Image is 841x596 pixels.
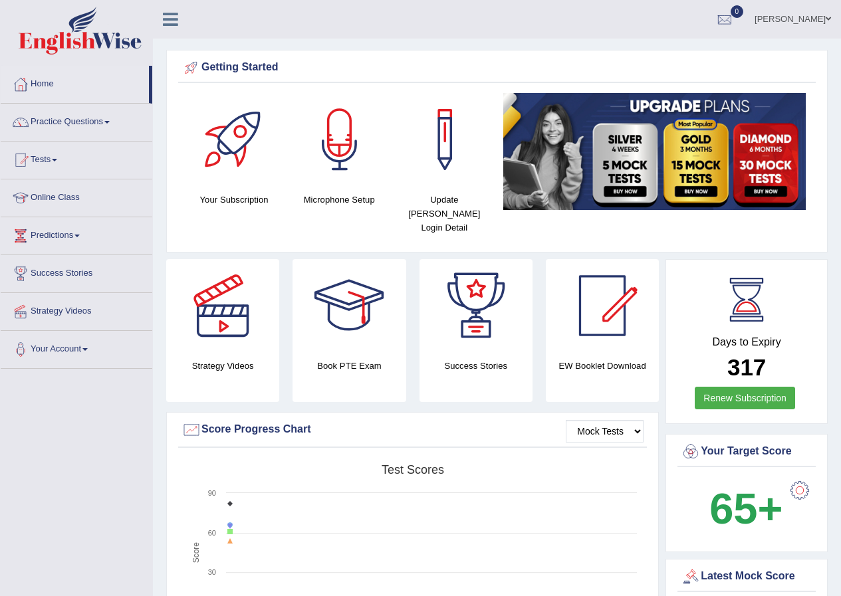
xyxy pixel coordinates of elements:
h4: Book PTE Exam [293,359,406,373]
div: Getting Started [181,58,812,78]
a: Online Class [1,179,152,213]
h4: Microphone Setup [293,193,385,207]
text: 90 [208,489,216,497]
div: Score Progress Chart [181,420,644,440]
a: Home [1,66,149,99]
span: 0 [731,5,744,18]
h4: Days to Expiry [681,336,812,348]
b: 317 [727,354,766,380]
h4: Your Subscription [188,193,280,207]
a: Your Account [1,331,152,364]
a: Renew Subscription [695,387,795,409]
a: Tests [1,142,152,175]
a: Practice Questions [1,104,152,137]
a: Success Stories [1,255,152,288]
img: small5.jpg [503,93,806,210]
text: 30 [208,568,216,576]
b: 65+ [709,484,782,533]
a: Strategy Videos [1,293,152,326]
a: Predictions [1,217,152,250]
tspan: Test scores [382,463,444,476]
tspan: Score [191,542,201,563]
h4: Strategy Videos [166,359,279,373]
div: Latest Mock Score [681,567,812,587]
h4: Success Stories [420,359,533,373]
div: Your Target Score [681,442,812,462]
text: 60 [208,529,216,537]
h4: Update [PERSON_NAME] Login Detail [398,193,490,235]
h4: EW Booklet Download [546,359,659,373]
